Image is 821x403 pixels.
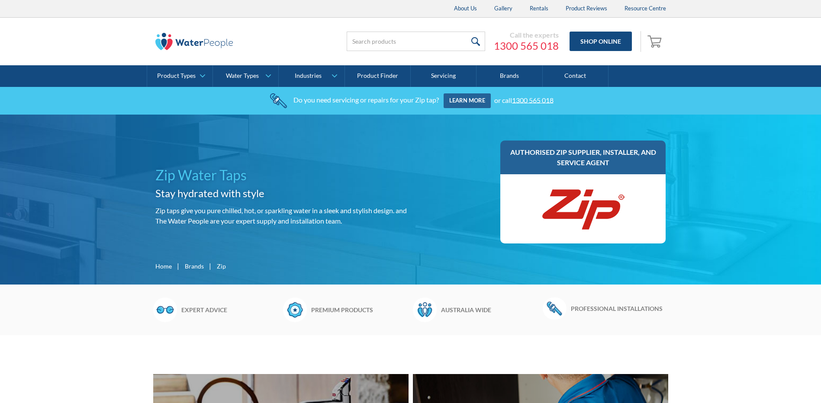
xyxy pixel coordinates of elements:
[512,96,554,104] a: 1300 565 018
[155,33,233,50] img: The Water People
[347,32,485,51] input: Search products
[176,261,180,271] div: |
[155,205,407,226] p: Zip taps give you pure chilled, hot, or sparkling water in a sleek and stylish design. and The Wa...
[411,65,477,87] a: Servicing
[208,261,212,271] div: |
[345,65,411,87] a: Product Finder
[543,297,567,319] img: Wrench
[226,72,259,80] div: Water Types
[157,72,196,80] div: Product Types
[413,297,437,322] img: Waterpeople Symbol
[155,165,407,186] h1: Zip Water Taps
[155,262,172,271] a: Home
[153,297,177,322] img: Glasses
[441,305,538,314] h6: Australia wide
[540,183,626,235] img: Zip
[570,32,632,51] a: Shop Online
[477,65,542,87] a: Brands
[155,186,407,201] h2: Stay hydrated with style
[181,305,279,314] h6: Expert advice
[509,147,657,168] h3: Authorised Zip supplier, installer, and service agent
[494,96,554,104] div: or call
[647,34,664,48] img: shopping cart
[293,96,439,104] div: Do you need servicing or repairs for your Zip tap?
[217,262,226,271] div: Zip
[444,93,491,108] a: Learn more
[213,65,278,87] a: Water Types
[571,304,668,313] h6: Professional installations
[295,72,322,80] div: Industries
[494,39,559,52] a: 1300 565 018
[147,65,212,87] a: Product Types
[279,65,344,87] a: Industries
[311,305,409,314] h6: Premium products
[543,65,609,87] a: Contact
[494,31,559,39] div: Call the experts
[283,297,307,322] img: Badge
[645,31,666,52] a: Open cart
[185,262,204,271] a: Brands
